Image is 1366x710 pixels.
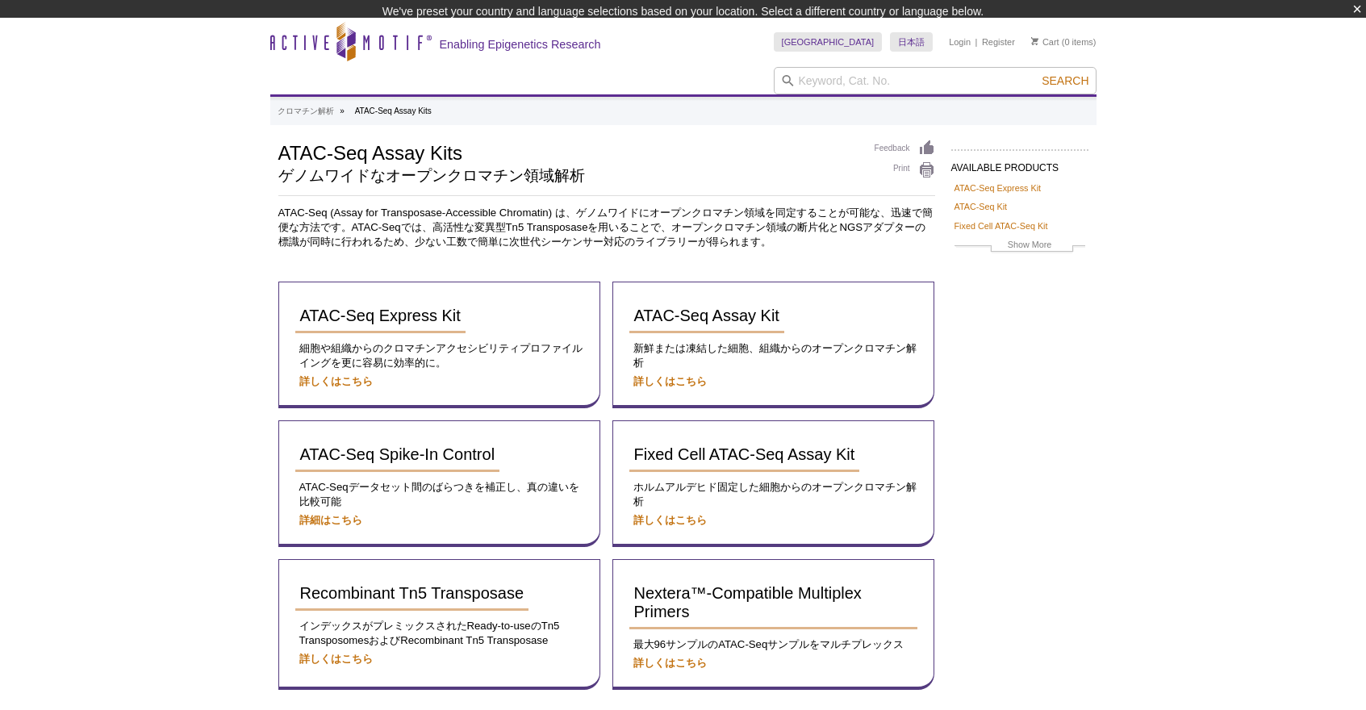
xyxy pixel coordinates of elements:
[629,299,784,333] a: ATAC-Seq Assay Kit
[634,445,855,463] span: Fixed Cell ATAC-Seq Assay Kit
[955,181,1042,195] a: ATAC-Seq Express Kit
[634,584,862,620] span: Nextera™-Compatible Multiplex Primers
[295,437,500,472] a: ATAC-Seq Spike-In Control
[629,576,917,629] a: Nextera™-Compatible Multiplex Primers
[295,341,583,370] p: 細胞や組織からのクロマチンアクセシビリティプロファイルイングを更に容易に効率的に。
[949,36,971,48] a: Login
[299,375,373,387] a: 詳しくはこちら
[300,445,495,463] span: ATAC-Seq Spike-In Control
[875,140,935,157] a: Feedback
[299,514,362,526] a: 詳細はこちら
[629,637,917,652] p: 最大96サンプルのATAC-Seqサンプルをマルチプレックス
[295,299,466,333] a: ATAC-Seq Express Kit
[278,140,858,164] h1: ATAC-Seq Assay Kits
[633,657,707,669] a: 詳しくはこちら
[629,437,860,472] a: Fixed Cell ATAC-Seq Assay Kit
[875,161,935,179] a: Print
[355,106,432,115] li: ATAC-Seq Assay Kits
[634,307,779,324] span: ATAC-Seq Assay Kit
[951,149,1088,178] h2: AVAILABLE PRODUCTS
[1031,32,1097,52] li: (0 items)
[774,67,1097,94] input: Keyword, Cat. No.
[300,307,461,324] span: ATAC-Seq Express Kit
[300,584,524,602] span: Recombinant Tn5 Transposase
[890,32,933,52] a: 日本語
[633,375,707,387] a: 詳しくはこちら
[1031,36,1059,48] a: Cart
[278,169,858,183] h2: ゲノムワイドなオープンクロマチン領域解析
[1031,37,1038,45] img: Your Cart
[633,514,707,526] a: 詳しくはこちら
[629,341,917,370] p: 新鮮または凍結した細胞、組織からのオープンクロマチン解析
[982,36,1015,48] a: Register
[774,32,883,52] a: [GEOGRAPHIC_DATA]
[975,32,978,52] li: |
[295,576,529,611] a: Recombinant Tn5 Transposase
[278,104,334,119] a: クロマチン解析
[1042,74,1088,87] span: Search
[340,106,345,115] li: »
[629,480,917,509] p: ホルムアルデヒド固定した細胞からのオープンクロマチン解析
[440,37,601,52] h2: Enabling Epigenetics Research
[1037,73,1093,88] button: Search
[955,199,1008,214] a: ATAC-Seq Kit
[295,619,583,648] p: インデックスがプレミックスされたReady-to-useのTn5 TransposomesおよびRecombinant Tn5 Transposase
[299,653,373,665] a: 詳しくはこちら
[295,480,583,509] p: ATAC-Seqデータセット間のばらつきを補正し、真の違いを比較可能
[278,206,1088,249] p: ATAC-Seq (Assay for Transposase-Accessible Chromatin) は、ゲノムワイドにオープンクロマチン領域を同定することが可能な、迅速で簡便な方法です。...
